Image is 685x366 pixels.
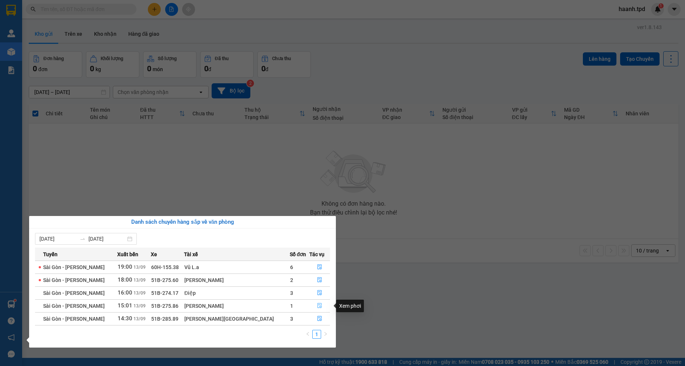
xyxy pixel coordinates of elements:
[321,330,330,339] li: Next Page
[184,289,289,297] div: Điệp
[317,277,322,283] span: file-done
[133,265,146,270] span: 13/09
[43,250,58,258] span: Tuyến
[290,303,293,309] span: 1
[310,313,330,325] button: file-done
[39,235,77,243] input: Từ ngày
[317,303,322,309] span: file-done
[184,315,289,323] div: [PERSON_NAME][GEOGRAPHIC_DATA]
[303,330,312,339] li: Previous Page
[118,315,132,322] span: 14:30
[151,316,178,322] span: 51B-285.89
[133,278,146,283] span: 13/09
[118,289,132,296] span: 16:00
[80,236,86,242] span: swap-right
[43,277,105,283] span: Sài Gòn - [PERSON_NAME]
[306,332,310,336] span: left
[290,316,293,322] span: 3
[309,250,324,258] span: Tác vụ
[290,277,293,283] span: 2
[184,263,289,271] div: Vũ L.a
[43,303,105,309] span: Sài Gòn - [PERSON_NAME]
[117,250,138,258] span: Xuất bến
[321,330,330,339] button: right
[290,290,293,296] span: 3
[184,250,198,258] span: Tài xế
[133,316,146,321] span: 13/09
[317,316,322,322] span: file-done
[323,332,328,336] span: right
[310,261,330,273] button: file-done
[303,330,312,339] button: left
[118,302,132,309] span: 15:01
[317,290,322,296] span: file-done
[151,303,178,309] span: 51B-275.86
[184,276,289,284] div: [PERSON_NAME]
[151,290,178,296] span: 51B-274.17
[151,264,179,270] span: 60H-155.38
[312,330,321,339] li: 1
[133,303,146,309] span: 13/09
[317,264,322,270] span: file-done
[310,287,330,299] button: file-done
[151,277,178,283] span: 51B-275.60
[35,218,330,227] div: Danh sách chuyến hàng sắp về văn phòng
[290,250,306,258] span: Số đơn
[290,264,293,270] span: 6
[43,316,105,322] span: Sài Gòn - [PERSON_NAME]
[310,274,330,286] button: file-done
[313,330,321,338] a: 1
[118,276,132,283] span: 18:00
[151,250,157,258] span: Xe
[133,290,146,296] span: 13/09
[118,264,132,270] span: 19:00
[310,300,330,312] button: file-done
[43,290,105,296] span: Sài Gòn - [PERSON_NAME]
[80,236,86,242] span: to
[88,235,126,243] input: Đến ngày
[336,300,364,312] div: Xem phơi
[43,264,105,270] span: Sài Gòn - [PERSON_NAME]
[184,302,289,310] div: [PERSON_NAME]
